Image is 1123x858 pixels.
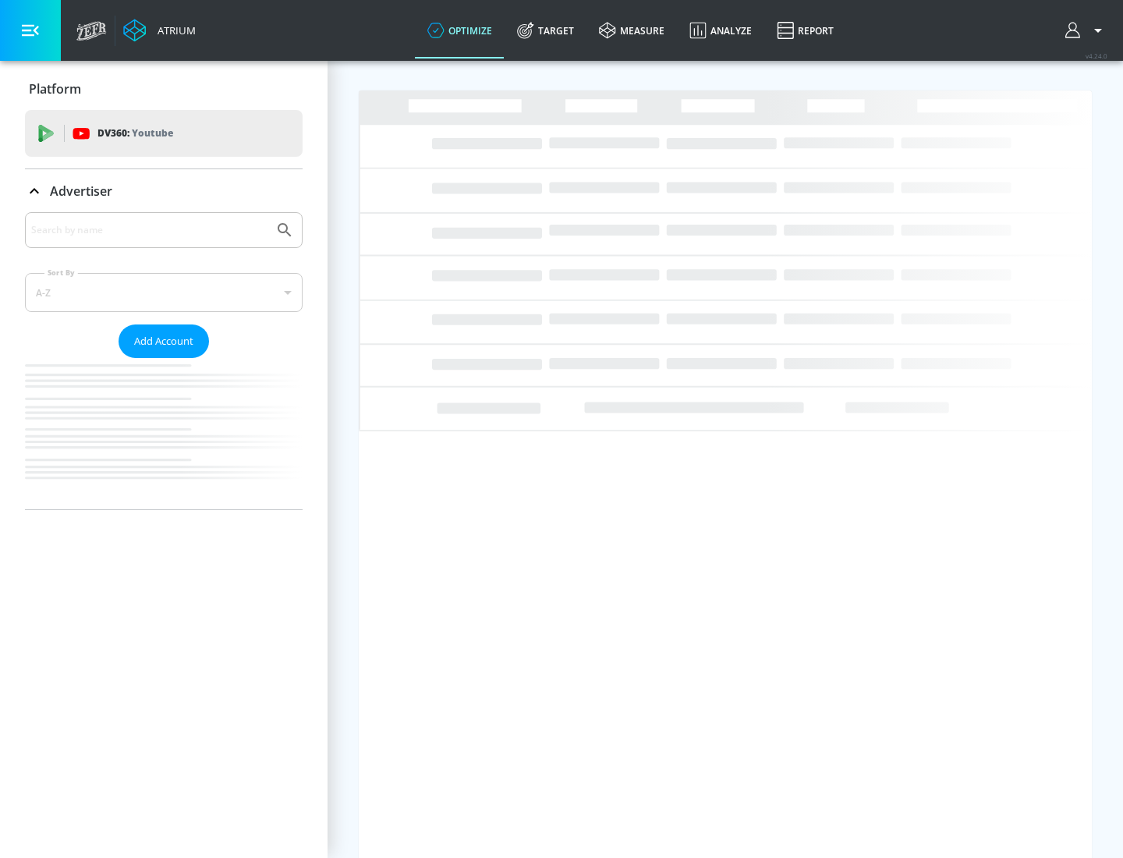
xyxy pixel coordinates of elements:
[31,220,267,240] input: Search by name
[505,2,586,58] a: Target
[25,212,303,509] div: Advertiser
[151,23,196,37] div: Atrium
[677,2,764,58] a: Analyze
[25,358,303,509] nav: list of Advertiser
[586,2,677,58] a: measure
[25,273,303,312] div: A-Z
[764,2,846,58] a: Report
[97,125,173,142] p: DV360:
[415,2,505,58] a: optimize
[25,169,303,213] div: Advertiser
[134,332,193,350] span: Add Account
[25,110,303,157] div: DV360: Youtube
[123,19,196,42] a: Atrium
[25,67,303,111] div: Platform
[44,268,78,278] label: Sort By
[132,125,173,141] p: Youtube
[1086,51,1107,60] span: v 4.24.0
[29,80,81,97] p: Platform
[119,324,209,358] button: Add Account
[50,183,112,200] p: Advertiser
